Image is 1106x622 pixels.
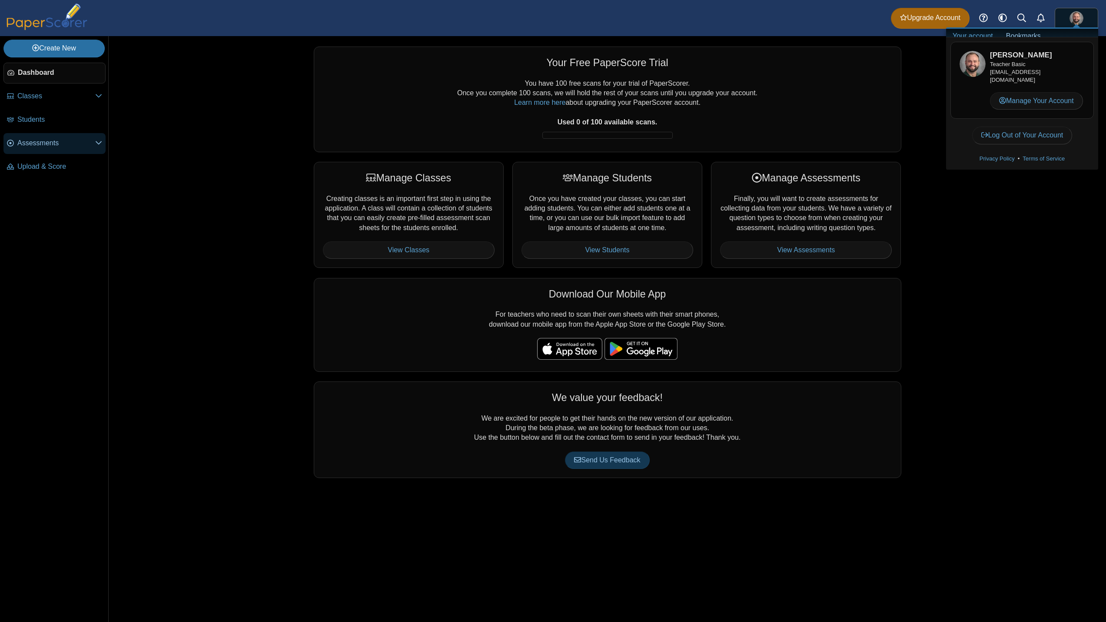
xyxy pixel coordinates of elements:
div: [EMAIL_ADDRESS][DOMAIN_NAME] [990,60,1085,84]
img: apple-store-badge.svg [537,338,602,360]
a: Students [3,110,106,130]
a: Terms of Service [1020,154,1068,163]
span: Dashboard [18,68,102,77]
span: Beau Runyan [1069,11,1083,25]
a: Privacy Policy [976,154,1018,163]
span: Send Us Feedback [574,456,640,464]
div: We value your feedback! [323,391,892,405]
div: You have 100 free scans for your trial of PaperScorer. Once you complete 100 scans, we will hold ... [323,79,892,143]
a: Classes [3,86,106,107]
div: For teachers who need to scan their own sheets with their smart phones, download our mobile app f... [314,278,901,372]
a: Log Out of Your Account [972,127,1073,144]
a: ps.tlhBEEblj2Xb82sh [1055,8,1098,29]
div: Manage Assessments [720,171,892,185]
a: Bookmarks [1000,29,1047,43]
div: Your Free PaperScore Trial [323,56,892,70]
span: Upgrade Account [900,13,960,23]
div: Download Our Mobile App [323,287,892,301]
div: Once you have created your classes, you can start adding students. You can either add students on... [512,162,702,268]
span: Teacher Basic [990,61,1026,67]
h3: [PERSON_NAME] [990,50,1085,60]
div: Finally, you will want to create assessments for collecting data from your students. We have a va... [711,162,901,268]
a: Manage Your Account [990,92,1083,110]
a: Learn more here [514,99,565,106]
span: Classes [17,91,95,101]
b: Used 0 of 100 available scans. [558,118,657,126]
a: Dashboard [3,63,106,84]
a: Alerts [1031,9,1050,28]
a: Upgrade Account [891,8,970,29]
a: Upload & Score [3,157,106,177]
a: View Students [521,241,693,259]
img: ps.tlhBEEblj2Xb82sh [1069,11,1083,25]
a: Your account [946,29,1000,43]
div: • [950,152,1094,165]
div: Manage Classes [323,171,495,185]
span: Assessments [17,138,95,148]
img: PaperScorer [3,3,90,30]
div: Creating classes is an important first step in using the application. A class will contain a coll... [314,162,504,268]
a: Create New [3,40,105,57]
div: Manage Students [521,171,693,185]
a: PaperScorer [3,24,90,31]
img: google-play-badge.png [604,338,678,360]
img: ps.tlhBEEblj2Xb82sh [960,51,986,77]
span: Upload & Score [17,162,102,171]
a: Send Us Feedback [565,451,649,469]
div: We are excited for people to get their hands on the new version of our application. During the be... [314,381,901,478]
span: Students [17,115,102,124]
a: Assessments [3,133,106,154]
a: View Classes [323,241,495,259]
a: View Assessments [720,241,892,259]
span: Beau Runyan [960,51,986,77]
